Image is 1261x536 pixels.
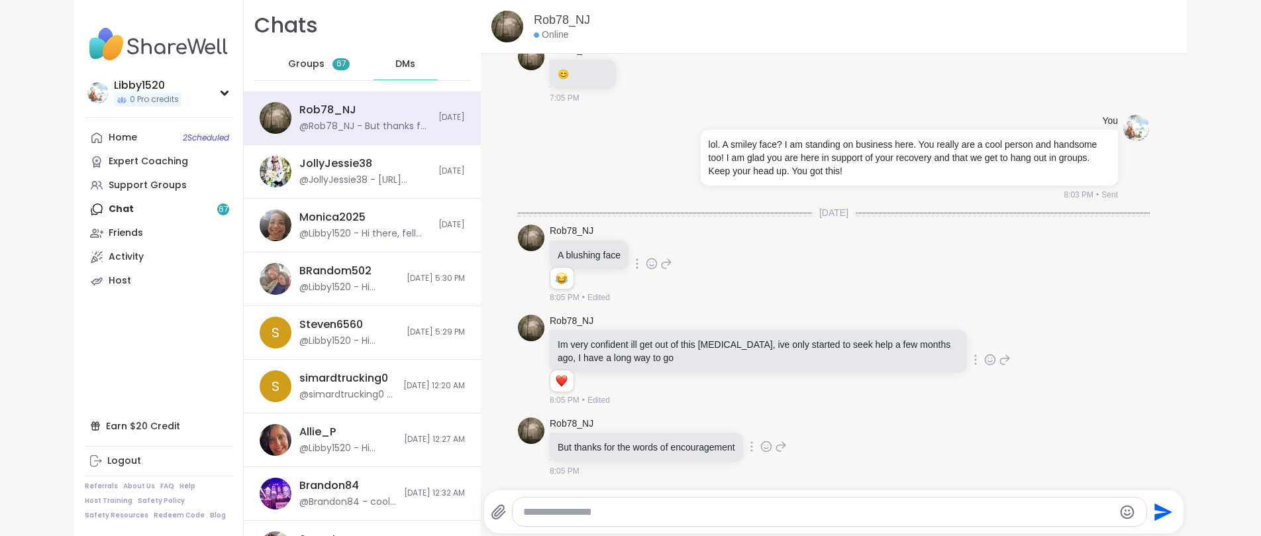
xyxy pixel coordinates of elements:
[260,263,291,295] img: https://sharewell-space-live.sfo3.digitaloceanspaces.com/user-generated/127af2b2-1259-4cf0-9fd7-7...
[85,496,132,506] a: Host Training
[518,225,544,251] img: https://sharewell-space-live.sfo3.digitaloceanspaces.com/user-generated/c5133086-21db-45b9-9c1d-e...
[550,370,574,392] div: Reaction list
[123,482,155,491] a: About Us
[299,335,399,348] div: @Libby1520 - Hi [PERSON_NAME], just checking in to say hello. Haven’t seen you in a few days. Mis...
[518,315,544,341] img: https://sharewell-space-live.sfo3.digitaloceanspaces.com/user-generated/c5133086-21db-45b9-9c1d-e...
[85,245,232,269] a: Activity
[272,323,279,343] span: S
[558,338,959,364] p: Im very confident ill get out of this [MEDICAL_DATA], ive only started to seek help a few months ...
[550,417,593,431] a: Rob78_NJ
[85,269,232,293] a: Host
[114,78,181,93] div: Libby1520
[1119,504,1135,520] button: Emoji picker
[558,248,621,262] p: A blushing face
[260,478,291,509] img: https://sharewell-space-live.sfo3.digitaloceanspaces.com/user-generated/fdc651fc-f3db-4874-9fa7-0...
[288,58,325,71] span: Groups
[518,44,544,70] img: https://sharewell-space-live.sfo3.digitaloceanspaces.com/user-generated/c5133086-21db-45b9-9c1d-e...
[336,58,346,70] span: 67
[260,102,291,134] img: https://sharewell-space-live.sfo3.digitaloceanspaces.com/user-generated/c5133086-21db-45b9-9c1d-e...
[550,465,580,477] span: 8:05 PM
[582,292,585,303] span: •
[85,174,232,197] a: Support Groups
[299,425,336,439] div: Allie_P
[109,227,143,240] div: Friends
[299,317,363,332] div: Steven6560
[260,424,291,456] img: https://sharewell-space-live.sfo3.digitaloceanspaces.com/user-generated/9890d388-459a-40d4-b033-d...
[85,414,232,438] div: Earn $20 Credit
[85,21,232,68] img: ShareWell Nav Logo
[85,126,232,150] a: Home2Scheduled
[518,417,544,444] img: https://sharewell-space-live.sfo3.digitaloceanspaces.com/user-generated/c5133086-21db-45b9-9c1d-e...
[299,156,372,171] div: JollyJessie38
[558,69,569,80] span: 😊
[260,156,291,188] img: https://sharewell-space-live.sfo3.digitaloceanspaces.com/user-generated/3602621c-eaa5-4082-863a-9...
[109,274,131,288] div: Host
[1147,497,1177,527] button: Send
[550,315,593,328] a: Rob78_NJ
[130,94,179,105] span: 0 Pro credits
[85,221,232,245] a: Friends
[299,496,396,509] div: @Brandon84 - cool have a good nite
[85,150,232,174] a: Expert Coaching
[1101,189,1118,201] span: Sent
[438,166,465,177] span: [DATE]
[709,138,1110,178] p: lol. A smiley face? I am standing on business here. You really are a cool person and handsome too...
[299,281,399,294] div: @Libby1520 - Hi [PERSON_NAME], haven’t seen [PERSON_NAME]. If you connect with him, please tell h...
[582,394,585,406] span: •
[85,449,232,473] a: Logout
[299,388,395,402] div: @simardtrucking0 - Hello [PERSON_NAME]
[1064,189,1093,201] span: 8:03 PM
[395,58,415,71] span: DMs
[85,511,148,520] a: Safety Resources
[260,209,291,241] img: https://sharewell-space-live.sfo3.digitaloceanspaces.com/user-generated/41d32855-0ec4-4264-b983-4...
[407,273,465,284] span: [DATE] 5:30 PM
[183,133,229,143] span: 2 Scheduled
[1123,115,1150,141] img: https://sharewell-space-live.sfo3.digitaloceanspaces.com/user-generated/22027137-b181-4a8c-aa67-6...
[299,120,430,133] div: @Rob78_NJ - But thanks for the words of encouragement
[587,394,610,406] span: Edited
[160,482,174,491] a: FAQ
[299,478,359,493] div: Brandon84
[109,179,187,192] div: Support Groups
[587,292,610,303] span: Edited
[550,268,574,289] div: Reaction list
[109,131,137,144] div: Home
[299,174,430,187] div: @JollyJessie38 - [URL][DOMAIN_NAME]
[109,250,144,264] div: Activity
[554,376,568,386] button: Reactions: love
[138,496,185,506] a: Safety Policy
[550,225,593,238] a: Rob78_NJ
[107,455,141,468] div: Logout
[254,11,318,40] h1: Chats
[534,12,590,28] a: Rob78_NJ
[491,11,523,42] img: https://sharewell-space-live.sfo3.digitaloceanspaces.com/user-generated/c5133086-21db-45b9-9c1d-e...
[523,506,1113,519] textarea: Type your message
[550,292,580,303] span: 8:05 PM
[407,327,465,338] span: [DATE] 5:29 PM
[154,511,205,520] a: Redeem Code
[438,112,465,123] span: [DATE]
[299,264,372,278] div: BRandom502
[811,206,856,219] span: [DATE]
[550,394,580,406] span: 8:05 PM
[299,103,356,117] div: Rob78_NJ
[272,376,279,396] span: s
[85,482,118,491] a: Referrals
[210,511,226,520] a: Blog
[534,28,568,42] div: Online
[299,371,388,386] div: simardtrucking0
[403,380,465,392] span: [DATE] 12:20 AM
[109,155,188,168] div: Expert Coaching
[179,482,195,491] a: Help
[299,227,430,241] div: @Libby1520 - Hi there, fell asleep early for a change. Thanks for thinking of me. Please count me...
[554,273,568,284] button: Reactions: haha
[404,488,465,499] span: [DATE] 12:32 AM
[299,210,366,225] div: Monica2025
[299,442,396,455] div: @Libby1520 - Hi [PERSON_NAME], sorry I missed your message. You made me smile and yes…I totally a...
[550,92,580,104] span: 7:05 PM
[1102,115,1118,128] h4: You
[438,219,465,231] span: [DATE]
[558,441,735,454] p: But thanks for the words of encouragement
[404,434,465,445] span: [DATE] 12:27 AM
[1096,189,1099,201] span: •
